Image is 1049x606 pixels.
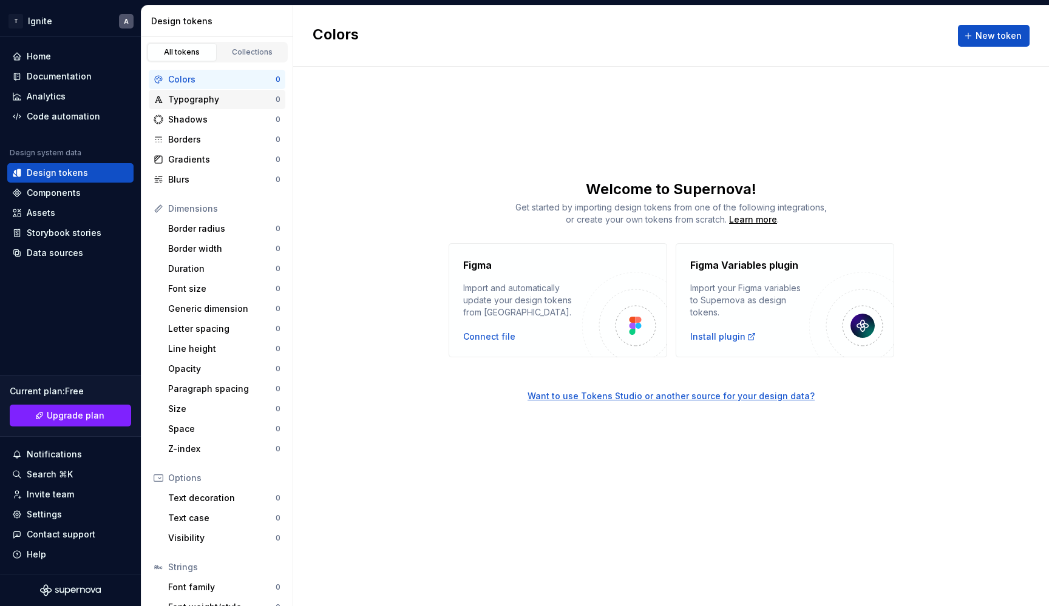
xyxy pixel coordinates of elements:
[276,244,280,254] div: 0
[463,258,492,272] h4: Figma
[7,243,134,263] a: Data sources
[10,148,81,158] div: Design system data
[27,528,95,540] div: Contact support
[976,30,1022,42] span: New token
[151,15,288,27] div: Design tokens
[163,399,285,419] a: Size0
[149,90,285,109] a: Typography0
[168,492,276,504] div: Text decoration
[163,379,285,399] a: Paragraph spacing0
[27,70,92,82] div: Documentation
[10,405,131,426] a: Upgrade plan
[168,93,276,106] div: Typography
[168,383,276,395] div: Paragraph spacing
[276,324,280,334] div: 0
[168,203,280,215] div: Dimensions
[7,87,134,106] a: Analytics
[168,283,276,295] div: Font size
[27,187,81,199] div: Components
[27,90,66,103] div: Analytics
[276,384,280,394] div: 0
[168,323,276,335] div: Letter spacing
[27,468,73,480] div: Search ⌘K
[276,424,280,434] div: 0
[7,485,134,504] a: Invite team
[168,532,276,544] div: Visibility
[276,304,280,314] div: 0
[690,258,798,272] h4: Figma Variables plugin
[463,331,515,343] button: Connect file
[163,299,285,318] a: Generic dimension0
[168,263,276,275] div: Duration
[293,357,1049,402] a: Want to use Tokens Studio or another source for your design data?
[276,135,280,144] div: 0
[168,303,276,315] div: Generic dimension
[168,133,276,146] div: Borders
[28,15,52,27] div: Ignite
[168,403,276,415] div: Size
[168,423,276,435] div: Space
[168,243,276,255] div: Border width
[27,207,55,219] div: Assets
[27,110,100,123] div: Code automation
[168,343,276,355] div: Line height
[8,14,23,29] div: T
[163,439,285,459] a: Z-index0
[163,219,285,238] a: Border radius0
[27,247,83,259] div: Data sources
[149,70,285,89] a: Colors0
[27,508,62,520] div: Settings
[690,331,756,343] a: Install plugin
[7,203,134,223] a: Assets
[163,259,285,278] a: Duration0
[276,95,280,104] div: 0
[149,150,285,169] a: Gradients0
[163,488,285,508] a: Text decoration0
[168,472,280,484] div: Options
[27,548,46,561] div: Help
[10,385,131,397] div: Current plan : Free
[27,167,88,179] div: Design tokens
[163,339,285,359] a: Line height0
[168,223,276,235] div: Border radius
[152,47,212,57] div: All tokens
[163,508,285,528] a: Text case0
[276,175,280,184] div: 0
[168,73,276,86] div: Colors
[163,359,285,379] a: Opacity0
[149,110,285,129] a: Shadows0
[7,67,134,86] a: Documentation
[7,465,134,484] button: Search ⌘K
[293,180,1049,199] div: Welcome to Supernova!
[163,239,285,258] a: Border width0
[276,155,280,164] div: 0
[168,173,276,186] div: Blurs
[7,545,134,564] button: Help
[149,170,285,189] a: Blurs0
[168,113,276,126] div: Shadows
[276,344,280,354] div: 0
[463,282,582,318] div: Import and automatically update your design tokens from [GEOGRAPHIC_DATA].
[276,224,280,234] div: 0
[163,577,285,597] a: Font family0
[729,214,777,226] a: Learn more
[163,528,285,548] a: Visibility0
[276,264,280,274] div: 0
[7,505,134,524] a: Settings
[7,183,134,203] a: Components
[528,390,815,402] button: Want to use Tokens Studio or another source for your design data?
[40,584,101,596] svg: Supernova Logo
[313,25,359,47] h2: Colors
[7,107,134,126] a: Code automation
[27,488,74,500] div: Invite team
[276,582,280,592] div: 0
[163,419,285,439] a: Space0
[149,130,285,149] a: Borders0
[515,202,827,224] span: Get started by importing design tokens from one of the following integrations, or create your own...
[2,8,138,34] button: TIgniteA
[276,404,280,414] div: 0
[163,319,285,338] a: Letter spacing0
[27,227,101,239] div: Storybook stories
